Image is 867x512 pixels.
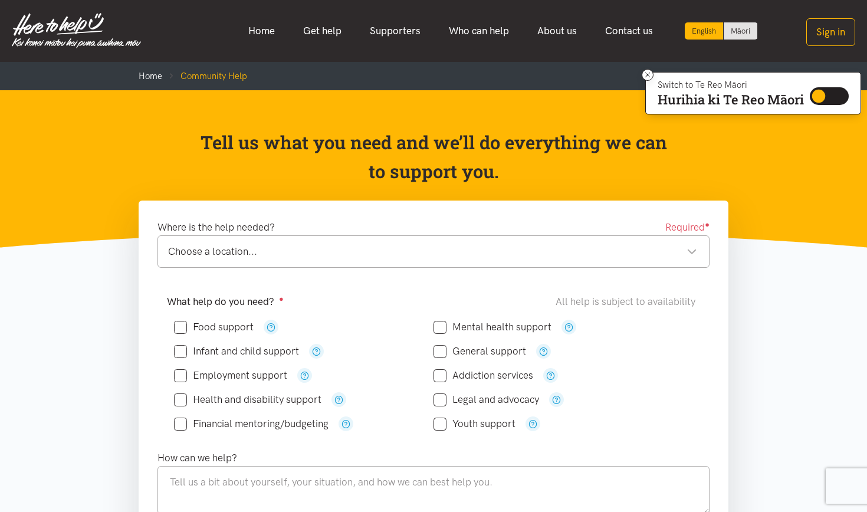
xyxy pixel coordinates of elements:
a: About us [523,18,591,44]
div: Current language [685,22,724,40]
label: Employment support [174,370,287,380]
p: Hurihia ki Te Reo Māori [658,94,804,105]
a: Supporters [356,18,435,44]
button: Sign in [806,18,855,46]
sup: ● [279,294,284,303]
span: Required [665,219,710,235]
img: Home [12,13,141,48]
div: Language toggle [685,22,758,40]
div: All help is subject to availability [556,294,700,310]
label: What help do you need? [167,294,284,310]
p: Switch to Te Reo Māori [658,81,804,88]
label: Mental health support [433,322,551,332]
li: Community Help [162,69,247,83]
label: Infant and child support [174,346,299,356]
a: Switch to Te Reo Māori [724,22,757,40]
a: Get help [289,18,356,44]
label: Youth support [433,419,515,429]
a: Contact us [591,18,667,44]
a: Home [139,71,162,81]
label: How can we help? [157,450,237,466]
label: Where is the help needed? [157,219,275,235]
label: Food support [174,322,254,332]
a: Home [234,18,289,44]
label: Legal and advocacy [433,395,539,405]
a: Who can help [435,18,523,44]
label: Financial mentoring/budgeting [174,419,329,429]
p: Tell us what you need and we’ll do everything we can to support you. [199,128,668,186]
label: Health and disability support [174,395,321,405]
sup: ● [705,220,710,229]
label: General support [433,346,526,356]
div: Choose a location... [168,244,697,260]
label: Addiction services [433,370,533,380]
